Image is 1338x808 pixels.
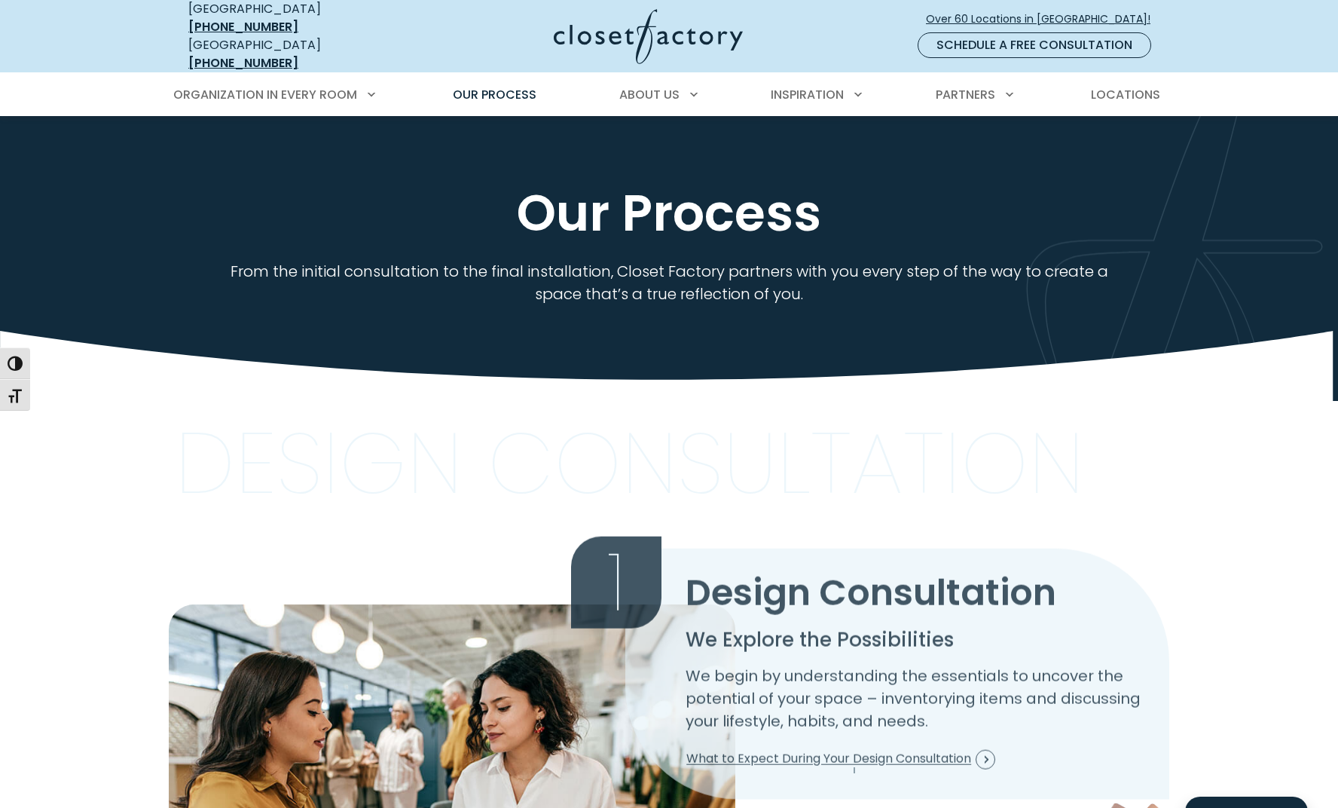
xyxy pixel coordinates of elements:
span: Locations [1091,86,1160,103]
p: We begin by understanding the essentials to uncover the potential of your space – inventorying it... [686,665,1151,733]
a: [PHONE_NUMBER] [188,18,298,35]
p: From the initial consultation to the final installation, Closet Factory partners with you every s... [227,260,1112,305]
span: We Explore the Possibilities [686,626,954,653]
h1: Our Process [185,185,1153,242]
p: Design Consultation [175,431,1084,496]
img: Closet Factory Logo [554,9,743,64]
span: Design Consultation [686,568,1056,618]
span: About Us [619,86,680,103]
span: 1 [571,537,661,629]
span: Organization in Every Room [173,86,357,103]
a: Schedule a Free Consultation [918,32,1151,58]
a: What to Expect During Your Design Consultation [686,745,996,775]
span: Over 60 Locations in [GEOGRAPHIC_DATA]! [926,11,1162,27]
nav: Primary Menu [163,74,1175,116]
span: Our Process [453,86,536,103]
a: Over 60 Locations in [GEOGRAPHIC_DATA]! [925,6,1163,32]
a: [PHONE_NUMBER] [188,54,298,72]
span: Inspiration [771,86,844,103]
span: What to Expect During Your Design Consultation [686,750,995,770]
span: Partners [936,86,995,103]
div: [GEOGRAPHIC_DATA] [188,36,407,72]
